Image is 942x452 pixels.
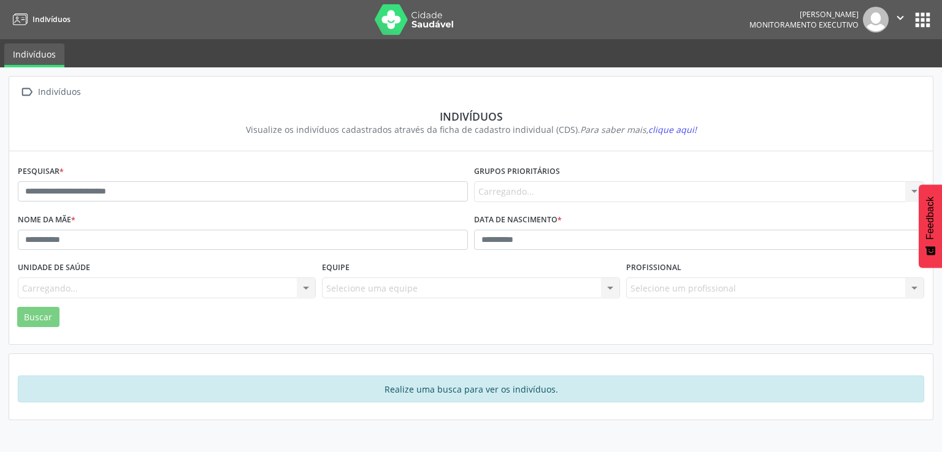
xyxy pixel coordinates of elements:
span: Monitoramento Executivo [749,20,859,30]
a: Indivíduos [4,43,64,67]
i:  [894,11,907,24]
button: apps [912,9,933,31]
label: Grupos prioritários [474,162,560,181]
i: Para saber mais, [580,124,697,135]
i:  [18,83,36,101]
label: Nome da mãe [18,211,75,230]
div: Realize uma busca para ver os indivíduos. [18,375,924,402]
a:  Indivíduos [18,83,83,101]
div: Indivíduos [26,110,916,123]
img: img [863,7,889,32]
span: clique aqui! [648,124,697,135]
label: Profissional [626,258,681,277]
div: [PERSON_NAME] [749,9,859,20]
button: Buscar [17,307,59,328]
button: Feedback - Mostrar pesquisa [919,184,942,268]
div: Visualize os indivíduos cadastrados através da ficha de cadastro individual (CDS). [26,123,916,136]
label: Data de nascimento [474,211,562,230]
span: Indivíduos [33,14,71,24]
label: Unidade de saúde [18,258,90,277]
label: Equipe [322,258,350,277]
span: Feedback [925,197,936,239]
div: Indivíduos [36,83,83,101]
a: Indivíduos [9,9,71,29]
button:  [889,7,912,32]
label: Pesquisar [18,162,64,181]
